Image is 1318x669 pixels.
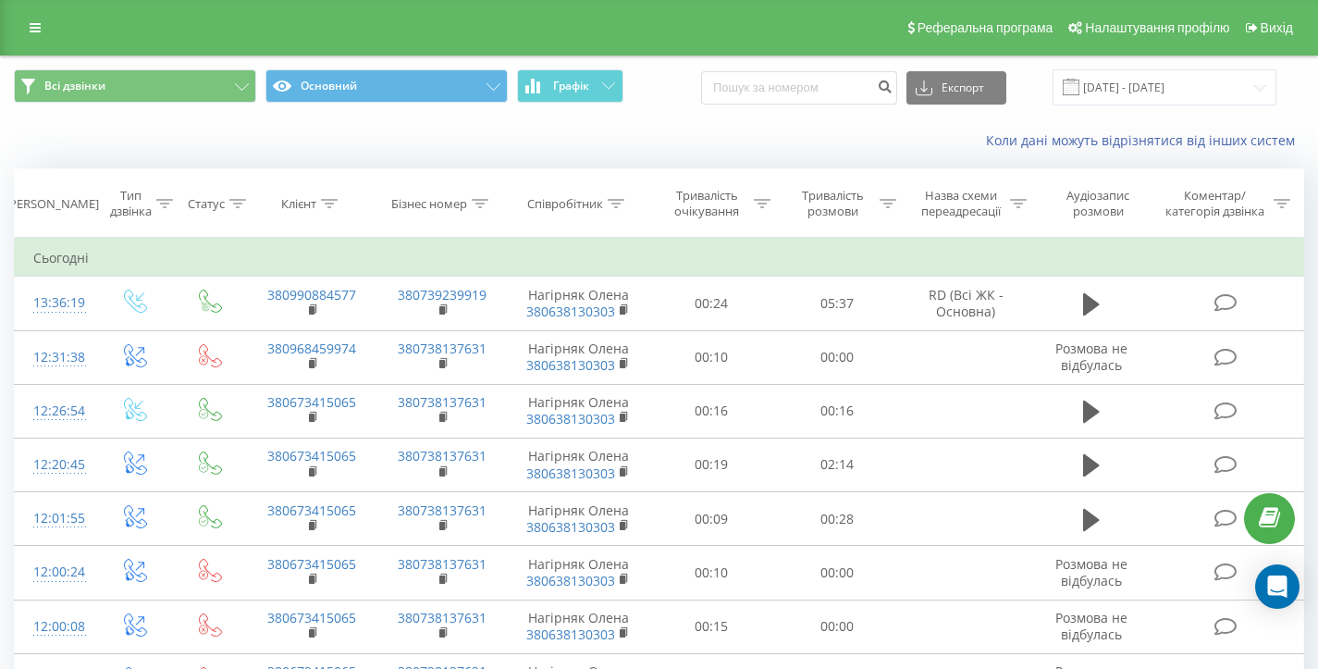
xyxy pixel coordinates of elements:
[774,438,900,491] td: 02:14
[553,80,589,93] span: Графік
[33,393,77,429] div: 12:26:54
[774,492,900,546] td: 00:28
[986,131,1304,149] a: Коли дані можуть відрізнятися вiд інших систем
[391,196,467,212] div: Бізнес номер
[15,240,1304,277] td: Сьогодні
[267,555,356,573] a: 380673415065
[774,600,900,653] td: 00:00
[1085,20,1229,35] span: Налаштування профілю
[508,330,648,384] td: Нагірняк Олена
[774,546,900,600] td: 00:00
[526,410,615,427] a: 380638130303
[267,609,356,626] a: 380673415065
[267,447,356,465] a: 380673415065
[906,71,1006,105] button: Експорт
[14,69,256,103] button: Всі дзвінки
[526,572,615,589] a: 380638130303
[398,609,487,626] a: 380738137631
[1048,188,1148,219] div: Аудіозапис розмови
[526,303,615,320] a: 380638130303
[918,20,1053,35] span: Реферальна програма
[281,196,316,212] div: Клієнт
[33,285,77,321] div: 13:36:19
[508,438,648,491] td: Нагірняк Олена
[33,340,77,376] div: 12:31:38
[398,340,487,357] a: 380738137631
[398,393,487,411] a: 380738137631
[1055,609,1127,643] span: Розмова не відбулась
[1055,340,1127,374] span: Розмова не відбулась
[398,447,487,465] a: 380738137631
[508,277,648,330] td: Нагірняк Олена
[33,447,77,483] div: 12:20:45
[508,492,648,546] td: Нагірняк Олена
[508,384,648,438] td: Нагірняк Олена
[918,188,1006,219] div: Назва схеми переадресації
[774,384,900,438] td: 00:16
[6,196,99,212] div: [PERSON_NAME]
[900,277,1031,330] td: RD (Всі ЖК - Основна)
[648,600,774,653] td: 00:15
[508,600,648,653] td: Нагірняк Олена
[665,188,748,219] div: Тривалість очікування
[110,188,152,219] div: Тип дзвінка
[648,277,774,330] td: 00:24
[1255,564,1300,609] div: Open Intercom Messenger
[648,384,774,438] td: 00:16
[508,546,648,600] td: Нагірняк Олена
[701,71,897,105] input: Пошук за номером
[648,546,774,600] td: 00:10
[44,79,105,93] span: Всі дзвінки
[398,286,487,304] a: 380739239919
[267,286,356,304] a: 380990884577
[527,196,603,212] div: Співробітник
[33,554,77,590] div: 12:00:24
[267,340,356,357] a: 380968459974
[526,518,615,536] a: 380638130303
[1055,555,1127,589] span: Розмова не відбулась
[33,501,77,537] div: 12:01:55
[517,69,623,103] button: Графік
[648,330,774,384] td: 00:10
[398,502,487,519] a: 380738137631
[774,330,900,384] td: 00:00
[648,438,774,491] td: 00:19
[1161,188,1269,219] div: Коментар/категорія дзвінка
[33,609,77,645] div: 12:00:08
[267,393,356,411] a: 380673415065
[267,502,356,519] a: 380673415065
[188,196,225,212] div: Статус
[774,277,900,330] td: 05:37
[792,188,875,219] div: Тривалість розмови
[265,69,508,103] button: Основний
[398,555,487,573] a: 380738137631
[526,626,615,643] a: 380638130303
[1261,20,1293,35] span: Вихід
[526,356,615,374] a: 380638130303
[648,492,774,546] td: 00:09
[526,465,615,482] a: 380638130303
